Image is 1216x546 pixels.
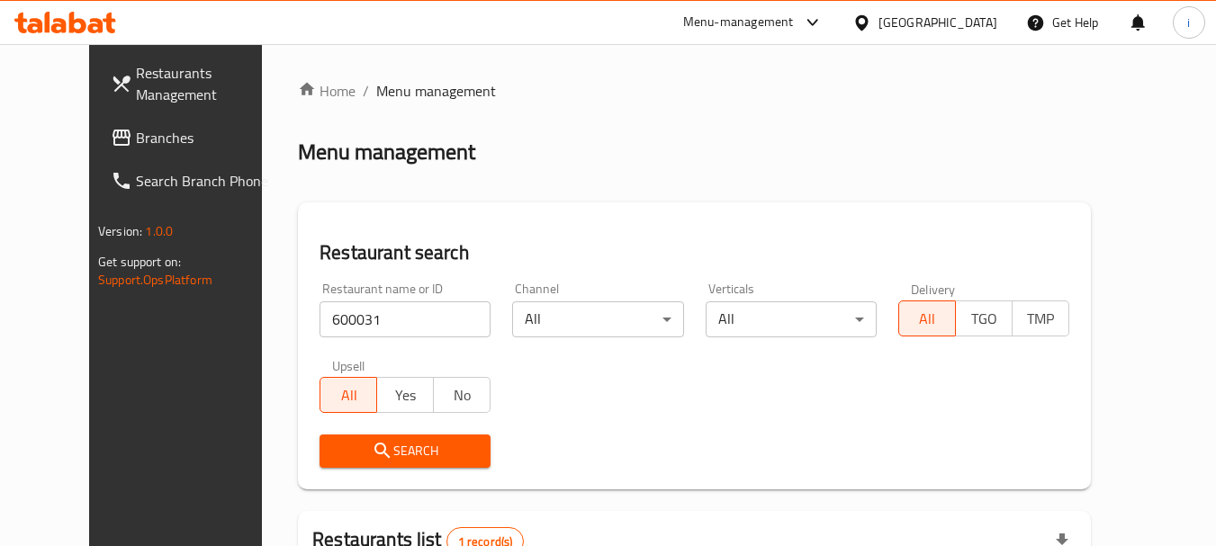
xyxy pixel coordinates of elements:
span: All [328,382,370,408]
span: No [441,382,483,408]
button: Yes [376,377,434,413]
div: All [512,301,683,337]
li: / [363,80,369,102]
button: All [898,300,956,336]
a: Search Branch Phone [96,159,293,202]
span: Get support on: [98,250,181,273]
span: Version: [98,219,142,243]
div: Menu-management [683,12,794,33]
button: Search [320,434,491,468]
a: Branches [96,116,293,159]
span: Yes [384,382,427,408]
label: Upsell [332,359,365,371]
a: Home [298,80,356,102]
span: Search [334,440,476,462]
a: Restaurants Management [96,51,293,116]
label: Delivery [911,282,956,295]
h2: Menu management [298,138,475,166]
span: i [1187,13,1190,32]
span: Search Branch Phone [136,170,278,192]
nav: breadcrumb [298,80,1091,102]
div: [GEOGRAPHIC_DATA] [878,13,997,32]
div: All [706,301,877,337]
button: No [433,377,491,413]
button: All [320,377,377,413]
span: Branches [136,127,278,148]
span: Menu management [376,80,496,102]
button: TGO [955,300,1013,336]
span: 1.0.0 [145,219,173,243]
input: Search for restaurant name or ID.. [320,301,491,337]
span: TMP [1020,306,1062,332]
span: TGO [963,306,1005,332]
span: All [906,306,949,332]
button: TMP [1012,300,1069,336]
a: Support.OpsPlatform [98,268,212,291]
h2: Restaurant search [320,239,1069,266]
span: Restaurants Management [136,62,278,105]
